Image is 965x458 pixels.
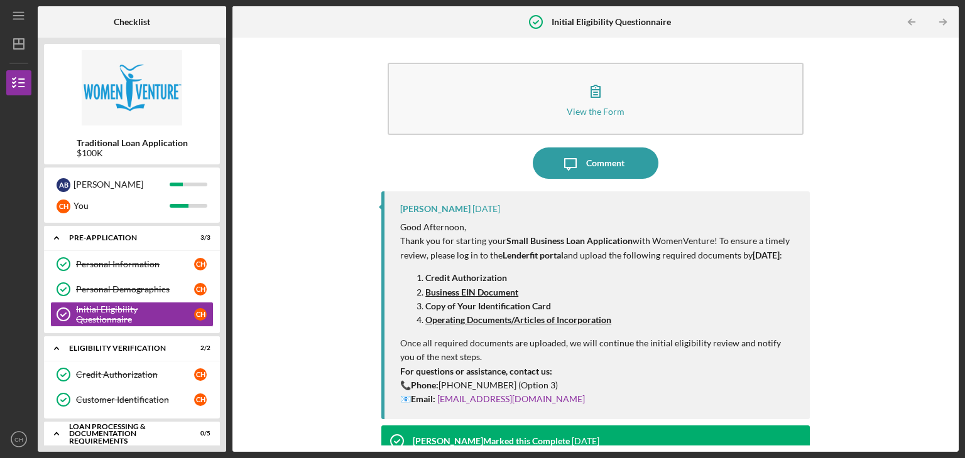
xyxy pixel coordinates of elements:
[188,430,210,437] div: 0 / 5
[77,148,188,158] div: $100K
[76,304,194,324] div: Initial Eligibility Questionnaire
[400,220,797,234] p: Good Afternoon,
[50,387,214,412] a: Customer IdentificationCH
[44,50,220,125] img: Product logo
[6,427,31,452] button: CH
[503,250,564,260] strong: Lenderfit portal
[425,272,507,283] strong: Credit Authorization
[400,336,797,365] p: Once all required documents are uploaded, we will continue the initial eligibility review and not...
[69,234,179,242] div: Pre-Application
[411,380,439,390] strong: Phone:
[188,234,210,242] div: 3 / 3
[413,436,570,446] div: [PERSON_NAME] Marked this Complete
[77,138,188,148] b: Traditional Loan Application
[76,259,194,269] div: Personal Information
[400,365,797,407] p: 📞 [PHONE_NUMBER] (Option 3) 📧
[472,204,500,214] time: 2025-07-22 20:14
[572,436,599,446] time: 2025-07-22 20:13
[76,370,194,380] div: Credit Authorization
[194,258,207,270] div: C H
[400,204,471,214] div: [PERSON_NAME]
[506,235,633,246] strong: Small Business Loan Application
[76,284,194,294] div: Personal Demographics
[14,436,23,443] text: CH
[533,147,658,179] button: Comment
[586,147,624,179] div: Comment
[50,277,214,302] a: Personal DemographicsCH
[552,17,671,27] b: Initial Eligibility Questionnaire
[194,283,207,296] div: C H
[74,195,170,216] div: You
[437,393,585,404] a: [EMAIL_ADDRESS][DOMAIN_NAME]
[388,63,804,135] button: View the Form
[114,17,150,27] b: Checklist
[50,362,214,387] a: Credit AuthorizationCH
[188,344,210,352] div: 2 / 2
[50,252,214,277] a: Personal InformationCH
[425,287,518,297] u: Business EIN Document
[194,308,207,321] div: C H
[69,344,179,352] div: Eligibility Verification
[57,200,70,213] div: C H
[400,234,797,262] p: Thank you for starting your with WomenVenture! To ensure a timely review, please log in to the an...
[76,395,194,405] div: Customer Identification
[194,368,207,381] div: C H
[57,178,70,192] div: A B
[425,301,551,311] strong: Copy of Your Identification Card
[69,423,179,445] div: Loan Processing & Documentation Requirements
[74,174,170,195] div: [PERSON_NAME]
[411,393,435,404] strong: Email:
[753,250,780,260] strong: [DATE]
[194,393,207,406] div: C H
[425,314,611,325] u: Operating Documents/Articles of Incorporation
[400,366,552,376] strong: For questions or assistance, contact us:
[50,302,214,327] a: Initial Eligibility QuestionnaireCH
[567,107,624,116] div: View the Form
